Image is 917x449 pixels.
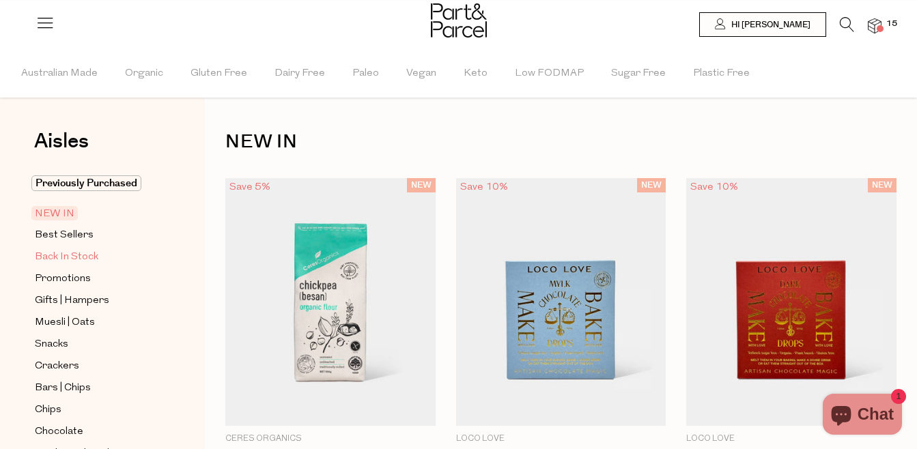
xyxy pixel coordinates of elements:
[35,314,159,331] a: Muesli | Oats
[637,178,666,192] span: NEW
[274,50,325,98] span: Dairy Free
[611,50,666,98] span: Sugar Free
[35,402,61,418] span: Chips
[686,433,897,445] p: Loco Love
[35,227,159,244] a: Best Sellers
[125,50,163,98] span: Organic
[35,358,159,375] a: Crackers
[515,50,584,98] span: Low FODMAP
[456,433,666,445] p: Loco Love
[868,18,881,33] a: 15
[699,12,826,37] a: Hi [PERSON_NAME]
[35,292,159,309] a: Gifts | Hampers
[35,401,159,418] a: Chips
[35,315,95,331] span: Muesli | Oats
[35,227,94,244] span: Best Sellers
[35,358,79,375] span: Crackers
[693,50,750,98] span: Plastic Free
[35,205,159,222] a: NEW IN
[464,50,488,98] span: Keto
[35,271,91,287] span: Promotions
[456,178,666,426] img: Mylk Chocolate Drops
[225,178,274,197] div: Save 5%
[35,248,159,265] a: Back In Stock
[686,178,897,426] img: Dark Chocolate Drops
[35,336,159,353] a: Snacks
[35,424,83,440] span: Chocolate
[819,394,906,438] inbox-online-store-chat: Shopify online store chat
[31,206,78,220] span: NEW IN
[35,379,159,396] a: Bars | Chips
[35,336,68,353] span: Snacks
[883,18,901,30] span: 15
[35,249,98,265] span: Back In Stock
[31,175,141,191] span: Previously Purchased
[456,178,512,197] div: Save 10%
[225,178,436,426] img: Besan Flour
[35,293,109,309] span: Gifts | Hampers
[686,178,742,197] div: Save 10%
[352,50,379,98] span: Paleo
[225,433,436,445] p: Ceres Organics
[191,50,247,98] span: Gluten Free
[728,19,810,31] span: Hi [PERSON_NAME]
[35,175,159,192] a: Previously Purchased
[34,131,89,165] a: Aisles
[406,50,436,98] span: Vegan
[225,126,897,158] h1: NEW IN
[35,380,91,396] span: Bars | Chips
[35,423,159,440] a: Chocolate
[35,270,159,287] a: Promotions
[407,178,436,192] span: NEW
[34,126,89,156] span: Aisles
[868,178,897,192] span: NEW
[431,3,487,38] img: Part&Parcel
[21,50,98,98] span: Australian Made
